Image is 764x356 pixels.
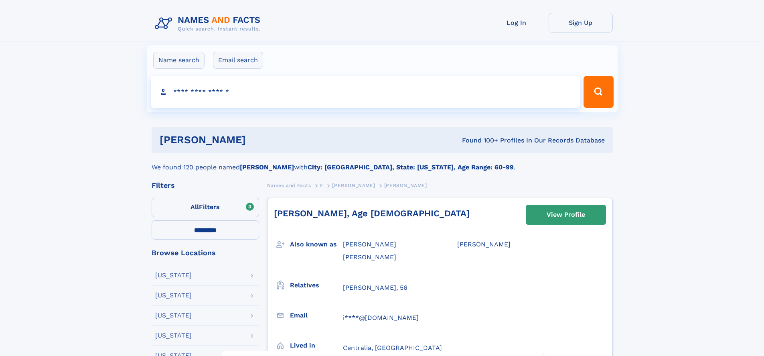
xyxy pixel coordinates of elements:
[290,339,343,352] h3: Lived in
[152,249,259,256] div: Browse Locations
[152,153,613,172] div: We found 120 people named with .
[290,238,343,251] h3: Also known as
[240,163,294,171] b: [PERSON_NAME]
[584,76,613,108] button: Search Button
[484,13,549,33] a: Log In
[457,240,511,248] span: [PERSON_NAME]
[320,183,323,188] span: F
[153,52,205,69] label: Name search
[332,183,375,188] span: [PERSON_NAME]
[343,283,407,292] a: [PERSON_NAME], 56
[343,344,442,352] span: Centralia, [GEOGRAPHIC_DATA]
[152,13,267,35] img: Logo Names and Facts
[190,203,199,211] span: All
[290,309,343,322] h3: Email
[160,135,354,145] h1: [PERSON_NAME]
[152,182,259,189] div: Filters
[213,52,263,69] label: Email search
[151,76,580,108] input: search input
[320,180,323,190] a: F
[155,332,192,339] div: [US_STATE]
[526,205,606,224] a: View Profile
[549,13,613,33] a: Sign Up
[274,208,470,218] a: [PERSON_NAME], Age [DEMOGRAPHIC_DATA]
[267,180,311,190] a: Names and Facts
[343,240,396,248] span: [PERSON_NAME]
[155,312,192,319] div: [US_STATE]
[308,163,514,171] b: City: [GEOGRAPHIC_DATA], State: [US_STATE], Age Range: 60-99
[384,183,427,188] span: [PERSON_NAME]
[332,180,375,190] a: [PERSON_NAME]
[290,279,343,292] h3: Relatives
[354,136,605,145] div: Found 100+ Profiles In Our Records Database
[152,198,259,217] label: Filters
[343,253,396,261] span: [PERSON_NAME]
[155,292,192,299] div: [US_STATE]
[547,205,585,224] div: View Profile
[155,272,192,279] div: [US_STATE]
